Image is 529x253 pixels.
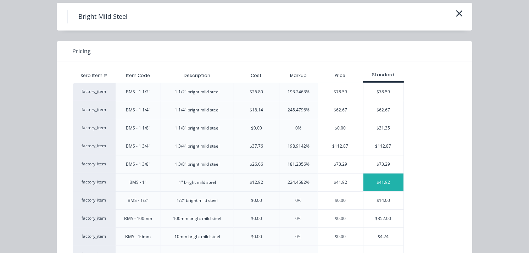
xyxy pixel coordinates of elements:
[363,192,403,209] div: $14.00
[250,179,263,186] div: $12.92
[363,101,403,119] div: $62.67
[318,119,363,137] div: $0.00
[363,228,403,246] div: $4.24
[73,191,115,209] div: factory_item
[178,67,216,84] div: Description
[363,119,403,137] div: $31.35
[73,227,115,246] div: factory_item
[295,125,301,131] div: 0%
[363,155,403,173] div: $73.29
[288,107,310,113] div: 245.4796%
[120,67,156,84] div: Item Code
[251,125,262,131] div: $0.00
[288,161,310,167] div: 181.2356%
[73,68,115,83] div: Xero Item #
[288,89,310,95] div: 193.2463%
[295,215,301,222] div: 0%
[126,161,150,167] div: BMS - 1 3/8"
[295,197,301,204] div: 0%
[173,215,222,222] div: 100mm bright mild steel
[250,107,263,113] div: $18.14
[179,179,216,186] div: 1" bright mild steel
[363,174,403,191] div: $41.92
[251,233,262,240] div: $0.00
[126,143,150,149] div: BMS - 1 3/4"
[251,215,262,222] div: $0.00
[363,137,403,155] div: $112.87
[73,209,115,227] div: factory_item
[318,101,363,119] div: $62.67
[288,143,310,149] div: 198.9142%
[250,161,263,167] div: $26.06
[318,228,363,246] div: $0.00
[279,68,318,83] div: Markup
[175,125,220,131] div: 1 1/8" bright mild steel
[177,197,218,204] div: 1/2" bright mild steel
[318,68,363,83] div: Price
[73,173,115,191] div: factory_item
[234,68,279,83] div: Cost
[250,143,263,149] div: $37.76
[73,101,115,119] div: factory_item
[126,233,151,240] div: BMS - 10mm
[73,119,115,137] div: factory_item
[318,83,363,101] div: $78.59
[295,233,301,240] div: 0%
[363,210,403,227] div: $352.00
[175,107,220,113] div: 1 1/4" bright mild steel
[126,107,150,113] div: BMS - 1 1/4"
[73,83,115,101] div: factory_item
[318,137,363,155] div: $112.87
[175,89,220,95] div: 1 1/2" bright mild steel
[318,210,363,227] div: $0.00
[251,197,262,204] div: $0.00
[250,89,263,95] div: $26.80
[126,89,150,95] div: BMS - 1 1/2"
[124,215,152,222] div: BMS - 100mm
[174,233,220,240] div: 10mm bright mild steel
[318,155,363,173] div: $73.29
[363,83,403,101] div: $78.59
[73,155,115,173] div: factory_item
[67,10,138,23] h4: Bright Mild Steel
[126,125,150,131] div: BMS - 1 1/8"
[175,161,220,167] div: 1 3/8" bright mild steel
[363,72,404,78] div: Standard
[73,137,115,155] div: factory_item
[130,179,147,186] div: BMS - 1"
[288,179,310,186] div: 224.4582%
[318,174,363,191] div: $41.92
[175,143,220,149] div: 1 3/4" bright mild steel
[72,47,91,55] span: Pricing
[128,197,149,204] div: BMS - 1/2"
[318,192,363,209] div: $0.00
